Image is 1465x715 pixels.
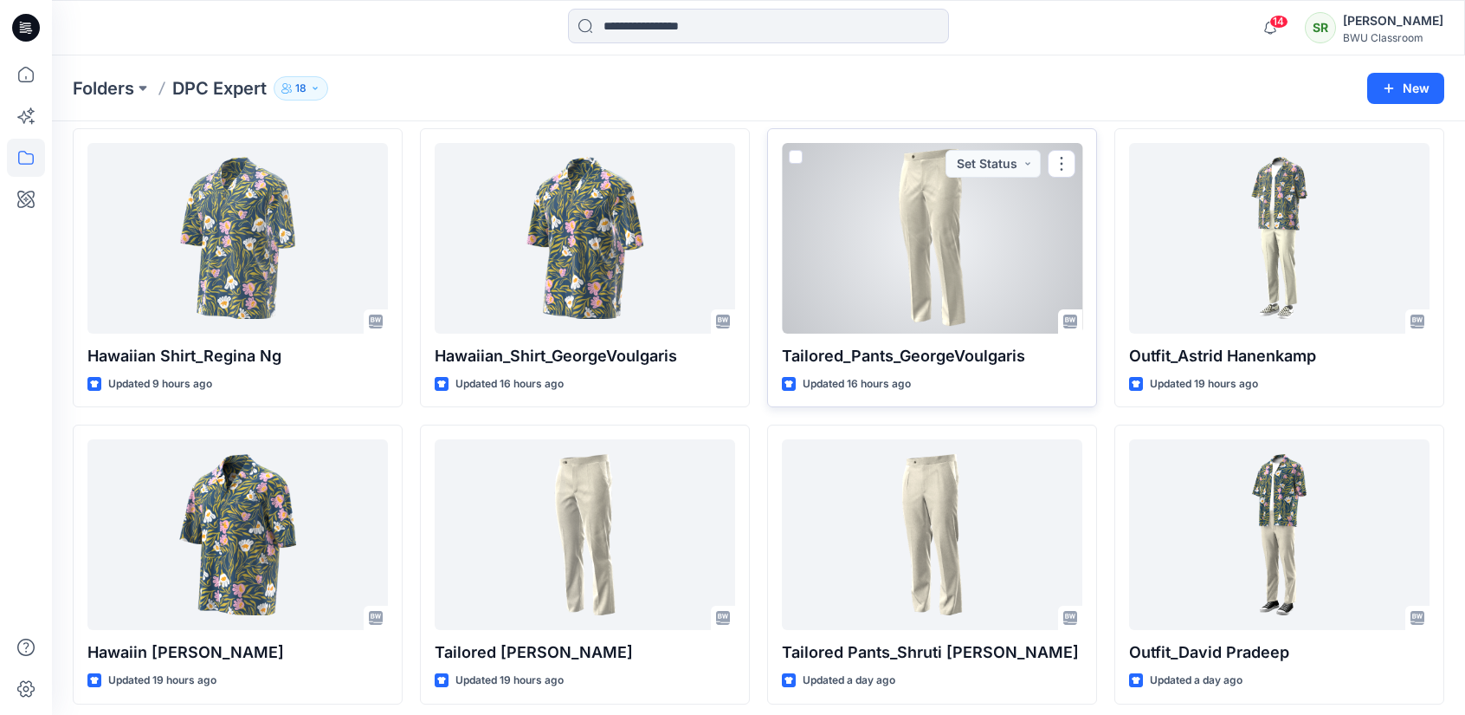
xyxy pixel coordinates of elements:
[87,640,388,665] p: Hawaiin [PERSON_NAME]
[1269,15,1288,29] span: 14
[172,76,267,101] p: DPC Expert
[1129,640,1430,665] p: Outfit_David Pradeep
[1305,12,1336,43] div: SR
[73,76,134,101] a: Folders
[87,143,388,334] a: Hawaiian Shirt_Regina Ng
[87,439,388,630] a: Hawaiin Shirt_Devmini De Silva
[782,640,1082,665] p: Tailored Pants_Shruti [PERSON_NAME]
[803,672,895,690] p: Updated a day ago
[274,76,328,101] button: 18
[1129,439,1430,630] a: Outfit_David Pradeep
[1343,10,1443,31] div: [PERSON_NAME]
[108,672,216,690] p: Updated 19 hours ago
[782,143,1082,334] a: Tailored_Pants_GeorgeVoulgaris
[435,143,735,334] a: Hawaiian_Shirt_GeorgeVoulgaris
[1367,73,1444,104] button: New
[782,439,1082,630] a: Tailored Pants_Shruti Rathor
[455,672,564,690] p: Updated 19 hours ago
[1150,672,1242,690] p: Updated a day ago
[108,375,212,393] p: Updated 9 hours ago
[435,344,735,368] p: Hawaiian_Shirt_GeorgeVoulgaris
[1129,344,1430,368] p: Outfit_Astrid Hanenkamp
[295,79,307,98] p: 18
[435,640,735,665] p: Tailored [PERSON_NAME]
[87,344,388,368] p: Hawaiian Shirt_Regina Ng
[803,375,911,393] p: Updated 16 hours ago
[1343,31,1443,44] div: BWU Classroom
[1150,375,1258,393] p: Updated 19 hours ago
[782,344,1082,368] p: Tailored_Pants_GeorgeVoulgaris
[435,439,735,630] a: Tailored Pants_Devmini De Silva
[455,375,564,393] p: Updated 16 hours ago
[1129,143,1430,334] a: Outfit_Astrid Hanenkamp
